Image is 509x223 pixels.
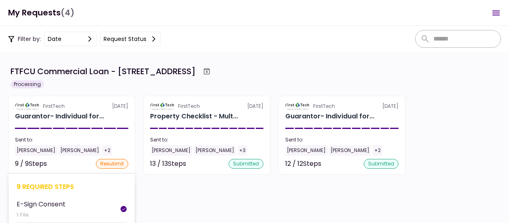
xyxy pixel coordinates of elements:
button: Archive workflow [199,64,214,79]
h1: My Requests [8,4,74,21]
span: (4) [61,4,74,21]
button: Open menu [486,3,506,23]
div: [DATE] [15,103,128,110]
div: 9 / 9 Steps [15,159,47,169]
div: [DATE] [150,103,263,110]
div: [PERSON_NAME] [285,145,327,156]
div: resubmit [96,159,128,169]
div: [PERSON_NAME] [59,145,101,156]
div: Property Checklist - Multi-Family for CULLUM & KELLEY PROPERTY HOLDINGS, LLC 513 E Caney Street [150,111,238,121]
div: [PERSON_NAME] [15,145,57,156]
div: FirstTech [43,103,65,110]
div: +3 [238,145,247,156]
div: FTFCU Commercial Loan - [STREET_ADDRESS] [11,65,195,77]
img: Partner logo [15,103,40,110]
div: [PERSON_NAME] [150,145,192,156]
div: [PERSON_NAME] [329,145,371,156]
div: 1 File [17,211,66,219]
div: date [48,34,62,43]
div: Sent to: [15,136,128,144]
div: Filter by: [8,32,161,46]
div: Sent to: [285,136,399,144]
div: [PERSON_NAME] [194,145,236,156]
button: date [44,32,97,46]
div: +2 [102,145,112,156]
button: Request status [100,32,161,46]
div: FirstTech [313,103,335,110]
img: Partner logo [285,103,310,110]
div: 12 / 12 Steps [285,159,321,169]
div: Guarantor- Individual for CULLUM & KELLEY PROPERTY HOLDINGS, LLC Keith Cullum [15,111,104,121]
div: +2 [373,145,382,156]
div: Sent to: [150,136,263,144]
div: [DATE] [285,103,399,110]
div: E-Sign Consent [17,199,66,209]
div: Processing [11,80,44,88]
div: submitted [364,159,399,169]
div: 13 / 13 Steps [150,159,186,169]
div: 9 required steps [17,182,127,192]
div: Guarantor- Individual for CULLUM & KELLEY PROPERTY HOLDINGS, LLC Reginald Kelley [285,111,374,121]
div: submitted [229,159,263,169]
div: FirstTech [178,103,200,110]
img: Partner logo [150,103,175,110]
